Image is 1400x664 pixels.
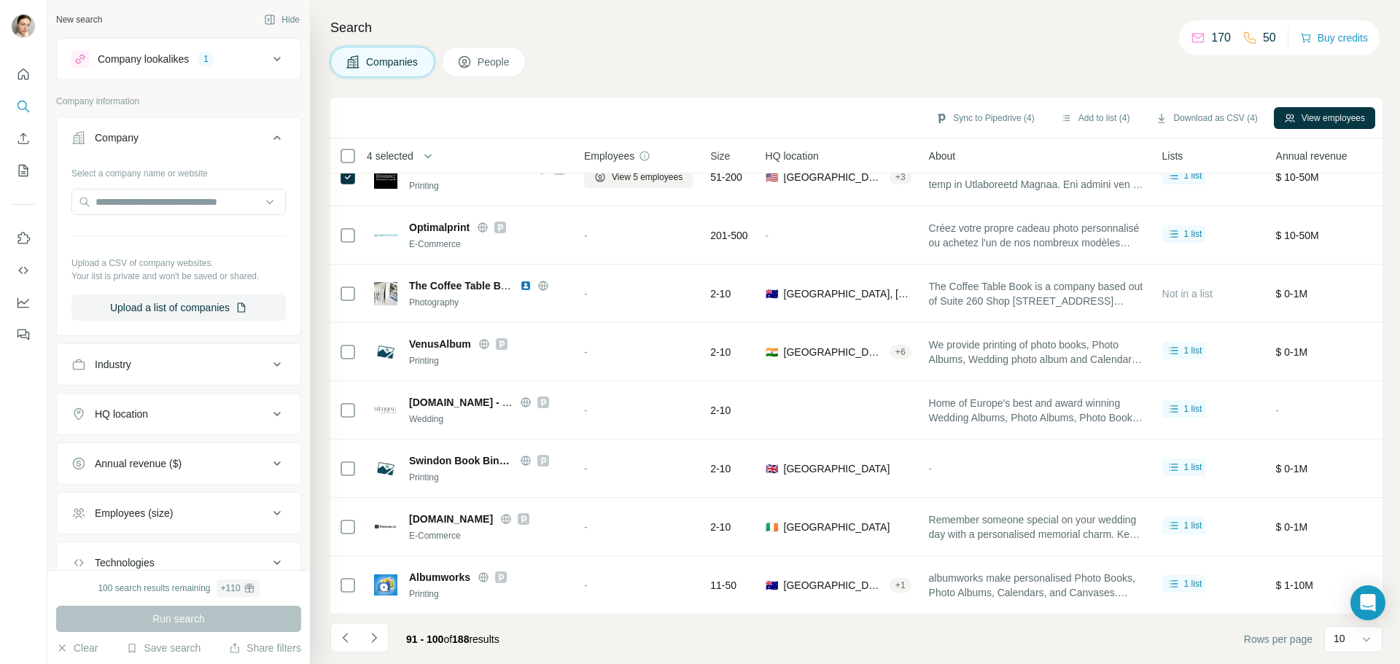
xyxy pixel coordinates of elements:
span: Créez votre propre cadeau photo personnalisé ou achetez l'un de nos nombreux modèles disponibles.... [929,221,1145,250]
img: Logo of Optimalprint [374,224,397,247]
span: - [584,346,588,358]
img: Logo of Renaissance Albums [374,165,397,189]
span: 🇦🇺 [766,578,778,593]
span: - [584,521,588,533]
img: Logo of Swindon Book Binders [374,457,397,480]
button: HQ location [57,397,300,431]
span: 11-50 [710,578,736,593]
img: Logo of Albumworks [374,574,397,595]
div: New search [56,13,102,26]
span: Rows per page [1244,632,1312,647]
p: Your list is private and won't be saved or shared. [71,270,286,283]
span: [GEOGRAPHIC_DATA] [784,520,890,534]
span: 1 list [1184,519,1202,532]
button: Industry [57,347,300,382]
span: Optimalprint [409,220,470,235]
span: [GEOGRAPHIC_DATA] [784,345,884,359]
span: - [766,230,769,241]
h4: Search [330,17,1382,38]
p: 50 [1263,29,1276,47]
span: 2-10 [710,520,731,534]
button: Quick start [12,61,35,87]
span: - [929,463,933,474]
span: [GEOGRAPHIC_DATA] [784,578,884,593]
div: Technologies [95,555,155,570]
p: 170 [1211,29,1231,47]
button: Add to list (4) [1051,107,1140,129]
span: View 5 employees [612,171,682,184]
span: 🇮🇪 [766,520,778,534]
span: 🇦🇺 [766,286,778,301]
span: $ 1-10M [1276,579,1313,591]
button: Feedback [12,321,35,348]
div: Open Intercom Messenger [1350,585,1385,620]
span: Not in a list [1162,288,1213,300]
div: Printing [409,354,567,367]
span: $ 0-1M [1276,521,1308,533]
button: Share filters [229,641,301,655]
span: Companies [366,55,419,69]
button: Download as CSV (4) [1146,107,1267,129]
img: Avatar [12,15,35,38]
button: Annual revenue ($) [57,446,300,481]
span: 1 list [1184,227,1202,241]
div: Printing [409,471,567,484]
span: The Coffee Table Book [409,280,519,292]
span: of [443,633,452,645]
span: $ 10-50M [1276,230,1319,241]
button: My lists [12,157,35,184]
div: + 110 [221,582,241,595]
span: - [584,463,588,474]
span: We provide printing of photo books, Photo Albums, Wedding photo album and Calendars with superior... [929,337,1145,367]
span: 🇬🇧 [766,461,778,476]
span: [GEOGRAPHIC_DATA] [784,461,890,476]
span: 1 list [1184,577,1202,590]
span: - [1276,405,1280,416]
span: Swindon Book Binders [409,453,513,468]
span: The Coffee Table Book is a company based out of Suite 260 Shop [STREET_ADDRESS][PERSON_NAME]. [929,279,1145,308]
span: [DOMAIN_NAME] - [PERSON_NAME] [409,397,588,408]
div: + 6 [890,345,911,359]
span: [DOMAIN_NAME] [409,512,493,526]
img: Logo of The Coffee Table Book [374,282,397,305]
span: 188 [452,633,469,645]
button: Clear [56,641,98,655]
button: Use Surfe API [12,257,35,284]
span: 201-500 [710,228,747,243]
span: - [584,405,588,416]
span: 51-200 [710,170,742,184]
span: HQ location [766,149,819,163]
span: 2-10 [710,345,731,359]
span: 1 list [1184,461,1202,474]
div: 1 [198,52,214,66]
div: HQ location [95,407,148,421]
div: Printing [409,587,567,601]
span: $ 0-1M [1276,463,1308,474]
button: Save search [126,641,201,655]
span: LoremI do sit ametconsecte ad eli sedd-eiu temp in Utlaboreetd Magnaa. Eni admini ven qu nostr ex... [929,163,1145,192]
div: 100 search results remaining [98,579,259,597]
span: People [478,55,511,69]
span: results [406,633,499,645]
span: [GEOGRAPHIC_DATA], [US_STATE] [784,170,884,184]
span: 1 list [1184,402,1202,415]
div: + 1 [890,579,911,592]
div: + 3 [890,171,911,184]
button: Navigate to next page [359,623,389,652]
p: 10 [1334,631,1345,646]
span: 🇺🇸 [766,170,778,184]
span: Annual revenue [1276,149,1347,163]
button: Sync to Pipedrive (4) [925,107,1044,129]
div: Employees (size) [95,506,173,520]
div: Wedding [409,413,567,426]
p: Upload a CSV of company websites. [71,257,286,270]
div: Select a company name or website [71,161,286,180]
button: Enrich CSV [12,125,35,152]
span: Albumworks [409,570,470,585]
p: Company information [56,95,301,108]
span: - [584,579,588,591]
button: Hide [254,9,310,31]
img: Logo of VenusAlbum [374,340,397,364]
button: Technologies [57,545,300,580]
button: Navigate to previous page [330,623,359,652]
